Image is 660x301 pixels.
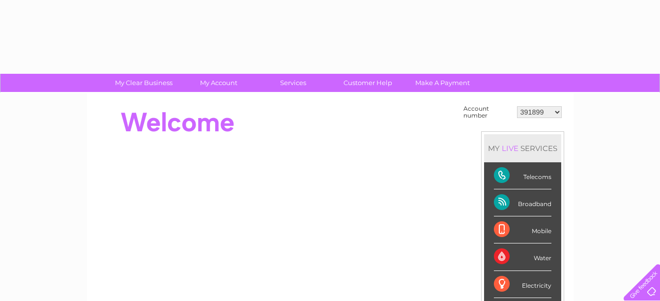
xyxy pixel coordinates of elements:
[494,271,551,298] div: Electricity
[500,144,520,153] div: LIVE
[461,103,515,121] td: Account number
[494,243,551,271] div: Water
[402,74,483,92] a: Make A Payment
[327,74,408,92] a: Customer Help
[494,162,551,189] div: Telecoms
[103,74,184,92] a: My Clear Business
[178,74,259,92] a: My Account
[253,74,334,92] a: Services
[494,216,551,243] div: Mobile
[494,189,551,216] div: Broadband
[484,134,561,162] div: MY SERVICES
